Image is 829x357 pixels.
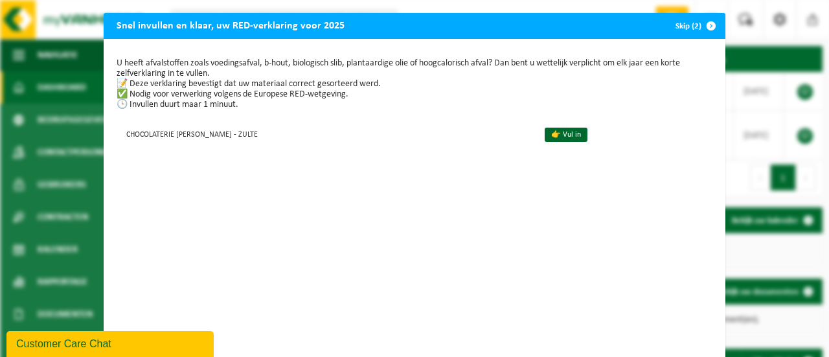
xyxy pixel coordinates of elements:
[104,13,358,38] h2: Snel invullen en klaar, uw RED-verklaring voor 2025
[545,128,587,142] a: 👉 Vul in
[117,123,534,144] td: CHOCOLATERIE [PERSON_NAME] - ZULTE
[117,58,712,110] p: U heeft afvalstoffen zoals voedingsafval, b-hout, biologisch slib, plantaardige olie of hoogcalor...
[665,13,724,39] button: Skip (2)
[6,328,216,357] iframe: chat widget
